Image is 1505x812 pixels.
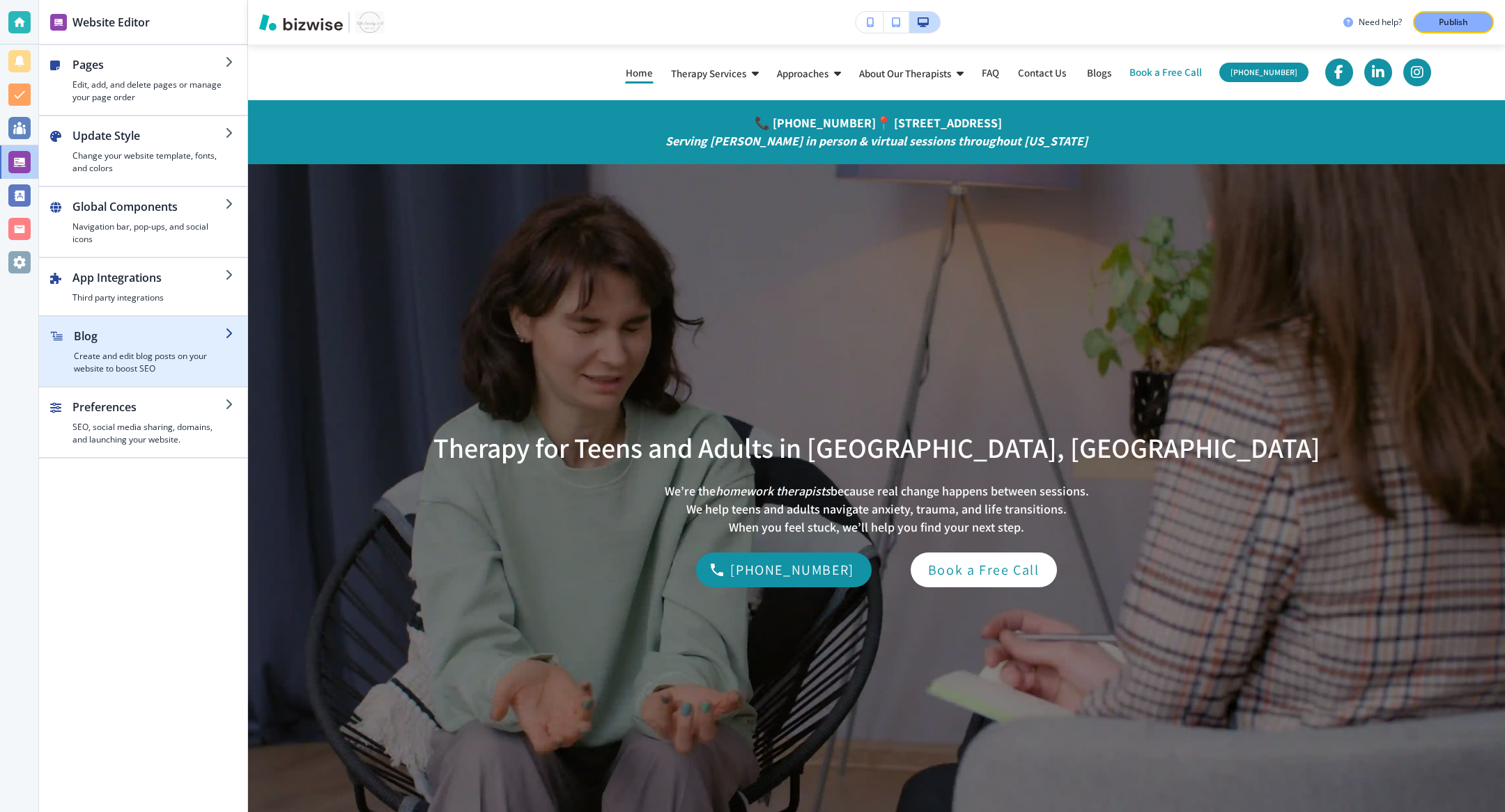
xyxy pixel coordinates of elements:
[72,292,225,304] h4: Third party integrations
[911,552,1057,587] a: Book a Free Call
[665,133,1088,149] em: Serving [PERSON_NAME] in person & virtual sessions throughout [US_STATE]
[72,150,225,175] h4: Change your website template, fonts, and colors
[665,482,1089,500] p: We’re the because real change happens between sessions.
[859,68,951,79] p: About Our Therapists
[730,559,854,581] p: [PHONE_NUMBER]
[1359,16,1402,29] h3: Need help?
[39,317,247,386] button: BlogCreate and edit blog posts on your website to boost SEO
[72,421,225,446] h4: SEO, social media sharing, domains, and launching your website.
[858,61,981,83] div: About Our Therapists
[74,328,225,344] h2: Blog
[39,187,247,257] button: Global ComponentsNavigation bar, pop-ups, and social icons
[355,11,385,33] img: Your Logo
[72,269,225,286] h2: App Integrations
[74,350,225,375] h4: Create and edit blog posts on your website to boost SEO
[72,221,225,246] h4: Navigation bar, pop-ups, and social icons
[670,61,776,83] div: Therapy Services
[39,45,247,115] button: PagesEdit, add, and delete pages or manage your page order
[1129,64,1203,81] a: Book a Free Call
[626,67,653,78] p: Home
[39,258,247,315] button: App IntegrationsThird party integrations
[665,500,1089,518] p: We help teens and adults navigate anxiety, trauma, and life transitions.
[696,552,871,587] a: [PHONE_NUMBER]
[1219,63,1309,82] a: [PHONE_NUMBER]
[39,116,247,186] button: Update StyleChange your website template, fonts, and colors
[1018,67,1069,78] p: Contact Us
[1403,58,1431,86] a: Social media account for Instagram
[1413,11,1494,33] button: Publish
[671,68,746,79] p: Therapy Services
[777,68,828,79] p: Approaches
[665,114,1088,132] p: 📞 📍
[72,198,225,215] h2: Global Components
[1325,58,1353,86] a: Social media account for Facebook
[72,79,225,104] h4: Edit, add, and delete pages or manage your page order
[773,115,876,131] a: [PHONE_NUMBER]
[259,14,343,31] img: Bizwise Logo
[1439,16,1468,29] p: Publish
[894,115,1002,131] a: [STREET_ADDRESS]
[928,559,1040,581] p: Book a Free Call
[72,14,150,31] h2: Website Editor
[433,431,1320,465] p: Therapy for Teens and Adults in [GEOGRAPHIC_DATA], [GEOGRAPHIC_DATA]
[50,14,67,31] img: editor icon
[1087,67,1112,78] p: Blogs
[665,518,1089,536] p: When you feel stuck, we’ll help you find your next step.
[776,61,858,83] div: Approaches
[982,67,1000,78] p: FAQ
[716,483,831,499] em: homework therapists
[72,127,225,144] h2: Update Style
[696,552,871,587] div: (770) 800-7362
[72,56,225,73] h2: Pages
[72,399,225,415] h2: Preferences
[1364,58,1392,86] a: Social media account for Linkedin
[39,388,247,457] button: PreferencesSEO, social media sharing, domains, and launching your website.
